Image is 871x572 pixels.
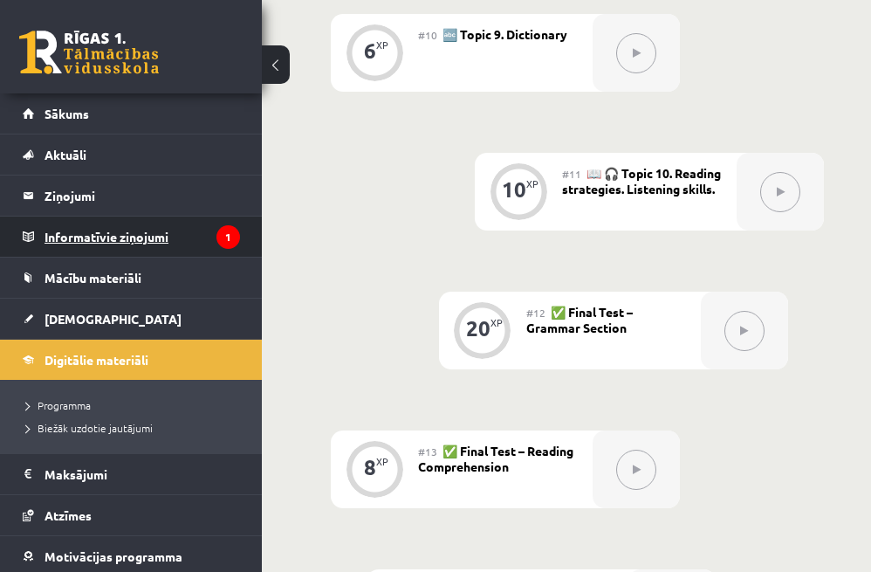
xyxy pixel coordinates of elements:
[23,258,240,298] a: Mācību materiāli
[562,165,721,196] span: 📖 🎧 Topic 10. Reading strategies. Listening skills.
[376,457,388,466] div: XP
[418,445,437,458] span: #13
[23,299,240,339] a: [DEMOGRAPHIC_DATA]
[45,176,240,216] legend: Ziņojumi
[526,306,545,320] span: #12
[562,167,581,181] span: #11
[45,548,182,564] span: Motivācijas programma
[418,443,573,474] span: ✅ Final Test – Reading Comprehension
[45,507,92,523] span: Atzīmes
[23,340,240,380] a: Digitālie materiāli
[45,147,86,162] span: Aktuāli
[376,40,388,50] div: XP
[23,176,240,216] a: Ziņojumi
[442,26,567,42] span: 🔤 Topic 9. Dictionary
[364,459,376,475] div: 8
[45,352,148,368] span: Digitālie materiāli
[45,454,240,494] legend: Maksājumi
[23,134,240,175] a: Aktuāli
[526,304,633,335] span: ✅ Final Test – Grammar Section
[23,454,240,494] a: Maksājumi
[45,217,240,257] legend: Informatīvie ziņojumi
[45,106,89,121] span: Sākums
[526,179,538,189] div: XP
[23,93,240,134] a: Sākums
[23,495,240,535] a: Atzīmes
[26,397,244,413] a: Programma
[23,217,240,257] a: Informatīvie ziņojumi1
[45,311,182,327] span: [DEMOGRAPHIC_DATA]
[364,43,376,59] div: 6
[26,420,244,436] a: Biežāk uzdotie jautājumi
[45,270,141,286] span: Mācību materiāli
[216,225,240,249] i: 1
[26,421,153,435] span: Biežāk uzdotie jautājumi
[19,31,159,74] a: Rīgas 1. Tālmācības vidusskola
[502,182,526,197] div: 10
[26,398,91,412] span: Programma
[490,318,503,327] div: XP
[418,28,437,42] span: #10
[466,320,490,336] div: 20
